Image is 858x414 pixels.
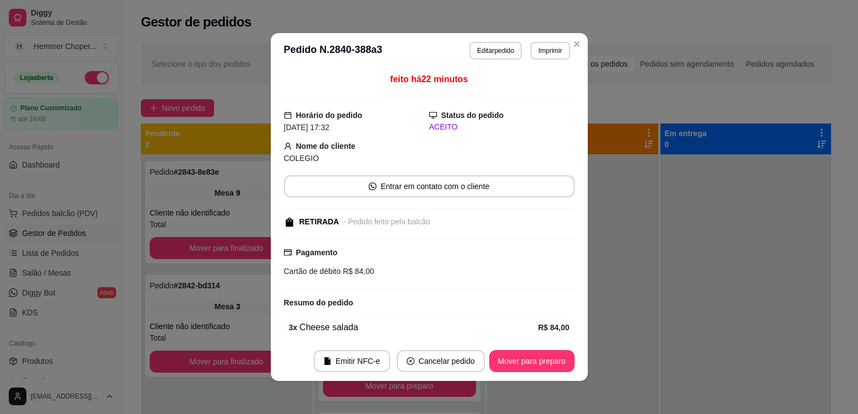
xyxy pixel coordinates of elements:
[489,350,575,372] button: Mover para preparo
[469,42,522,60] button: Editarpedido
[299,216,339,228] div: RETIRADA
[284,298,353,307] strong: Resumo do pedido
[289,321,538,334] div: Cheese salada
[538,323,570,332] strong: R$ 84,00
[284,175,575,197] button: whats-appEntrar em contato com o cliente
[284,142,292,150] span: user
[284,111,292,119] span: calendar
[397,350,485,372] button: close-circleCancelar pedido
[390,74,468,84] span: feito há 22 minutos
[296,111,363,120] strong: Horário do pedido
[341,267,374,276] span: R$ 84,00
[296,142,356,150] strong: Nome do cliente
[284,123,330,132] span: [DATE] 17:32
[284,154,319,163] span: COLEGIO
[284,267,341,276] span: Cartão de débito
[284,249,292,256] span: credit-card
[343,216,430,228] div: - Pedido feito pelo balcão
[369,182,376,190] span: whats-app
[429,121,575,133] div: ACEITO
[441,111,504,120] strong: Status do pedido
[324,357,331,365] span: file
[296,248,337,257] strong: Pagamento
[429,111,437,119] span: desktop
[289,323,298,332] strong: 3 x
[407,357,414,365] span: close-circle
[531,42,570,60] button: Imprimir
[284,42,382,60] h3: Pedido N. 2840-388a3
[568,35,586,53] button: Close
[314,350,390,372] button: fileEmitir NFC-e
